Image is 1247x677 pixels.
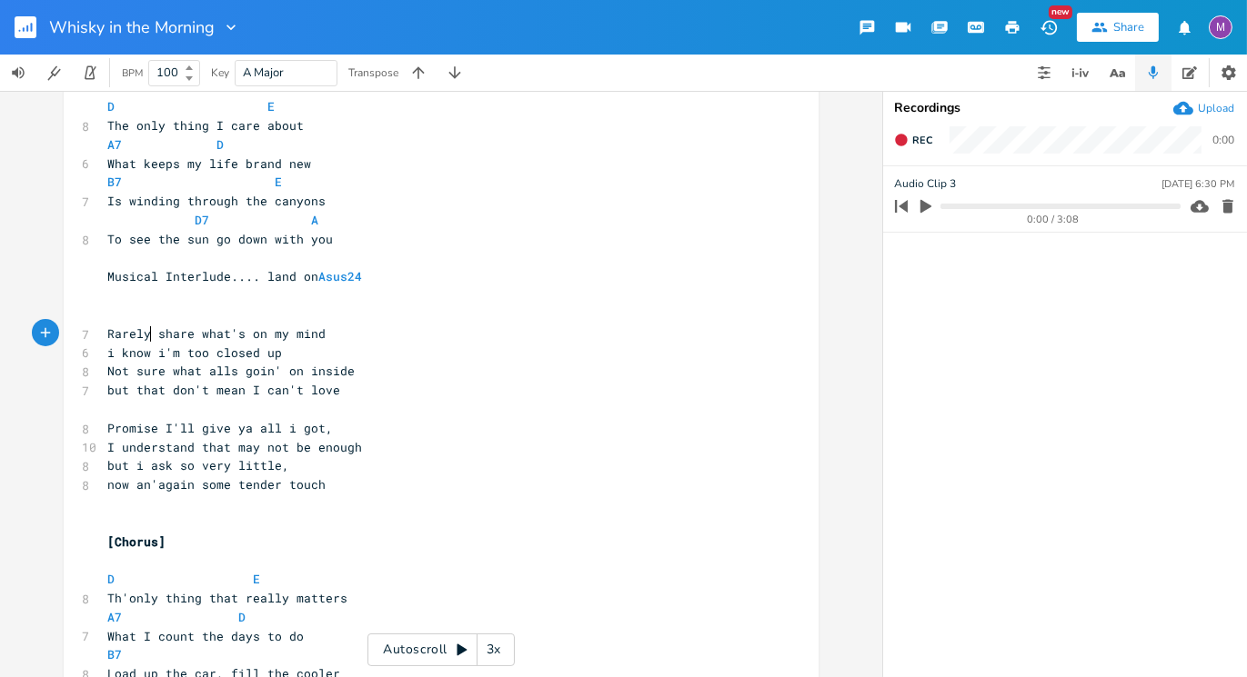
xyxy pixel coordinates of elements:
[912,134,932,147] span: Rec
[107,136,122,153] span: A7
[1173,98,1234,118] button: Upload
[107,382,340,398] span: but that don't mean I can't love
[107,325,326,342] span: Rarely share what's on my mind
[107,363,355,379] span: Not sure what alls goin' on inside
[318,268,362,284] span: Asus24
[216,136,224,153] span: D
[107,628,304,644] span: What I count the days to do
[894,175,956,193] span: Audio Clip 3
[195,212,209,228] span: D7
[1031,11,1067,44] button: New
[107,193,326,209] span: Is winding through the canyons
[1209,15,1232,39] div: melindameshad
[107,609,122,625] span: A7
[253,571,260,587] span: E
[1198,101,1234,115] div: Upload
[478,633,510,666] div: 3x
[1212,134,1234,145] div: 0:00
[107,155,311,172] span: What keeps my life brand new
[107,439,362,455] span: I understand that may not be enough
[107,420,333,436] span: Promise I'll give ya all i got,
[107,533,166,550] span: [Chorus]
[107,231,333,247] span: To see the sun go down with you
[107,476,326,493] span: now an'again some tender touch
[107,344,282,361] span: i know i'm too closed up
[243,65,284,81] span: A Major
[1077,13,1159,42] button: Share
[267,98,275,114] span: E
[348,67,398,78] div: Transpose
[107,571,115,587] span: D
[211,67,229,78] div: Key
[107,174,122,190] span: B7
[1113,19,1144,35] div: Share
[1162,179,1234,189] div: [DATE] 6:30 PM
[238,609,246,625] span: D
[107,268,362,284] span: Musical Interlude.... land on
[367,633,515,666] div: Autoscroll
[122,68,143,78] div: BPM
[894,102,1236,114] div: Recordings
[107,98,115,114] span: D
[887,125,940,154] button: Rec
[107,457,289,473] span: but i ask so very little,
[49,19,215,35] span: Whisky in the Morning
[275,174,282,190] span: E
[311,212,318,228] span: A
[107,117,304,134] span: The only thing I care about
[107,646,122,662] span: B7
[926,214,1181,224] div: 0:00 / 3:08
[1049,5,1072,19] div: New
[1209,6,1232,48] button: M
[107,590,347,606] span: Th'only thing that really matters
